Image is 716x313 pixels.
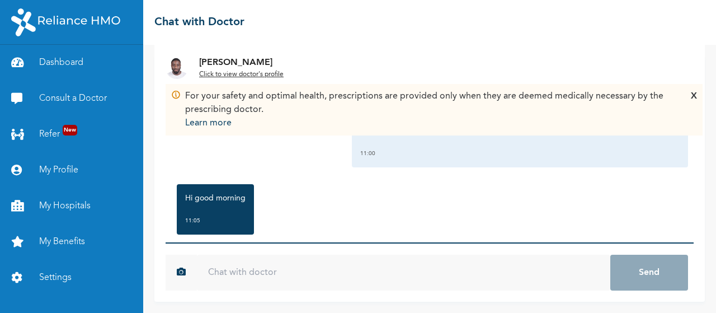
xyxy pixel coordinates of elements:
[197,255,610,291] input: Chat with doctor
[154,14,244,31] h2: Chat with Doctor
[610,255,688,291] button: Send
[11,8,120,36] img: RelianceHMO's Logo
[185,215,246,226] div: 11:05
[691,90,697,130] div: X
[185,193,246,204] p: Hi good morning
[185,116,674,130] p: Learn more
[166,57,188,79] img: Dr. undefined`
[199,56,284,69] p: [PERSON_NAME]
[63,125,77,136] span: New
[360,148,680,159] div: 11:00
[171,90,181,100] img: Info
[199,71,284,78] u: Click to view doctor's profile
[185,90,674,130] div: For your safety and optimal health, prescriptions are provided only when they are deemed medicall...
